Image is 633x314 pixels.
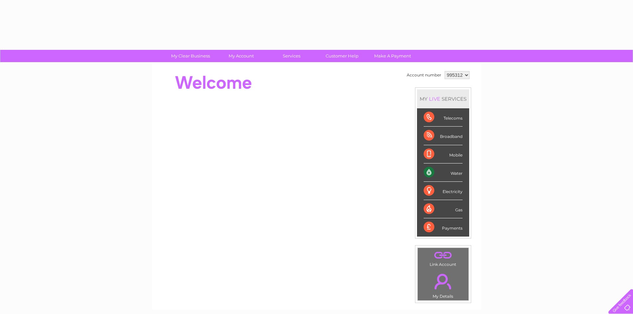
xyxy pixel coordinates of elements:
[417,248,469,268] td: Link Account
[264,50,319,62] a: Services
[424,108,463,127] div: Telecoms
[428,96,442,102] div: LIVE
[419,250,467,261] a: .
[405,69,443,81] td: Account number
[315,50,369,62] a: Customer Help
[424,182,463,200] div: Electricity
[417,89,469,108] div: MY SERVICES
[424,200,463,218] div: Gas
[424,218,463,236] div: Payments
[424,163,463,182] div: Water
[214,50,268,62] a: My Account
[417,268,469,301] td: My Details
[424,127,463,145] div: Broadband
[163,50,218,62] a: My Clear Business
[424,145,463,163] div: Mobile
[419,270,467,293] a: .
[365,50,420,62] a: Make A Payment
